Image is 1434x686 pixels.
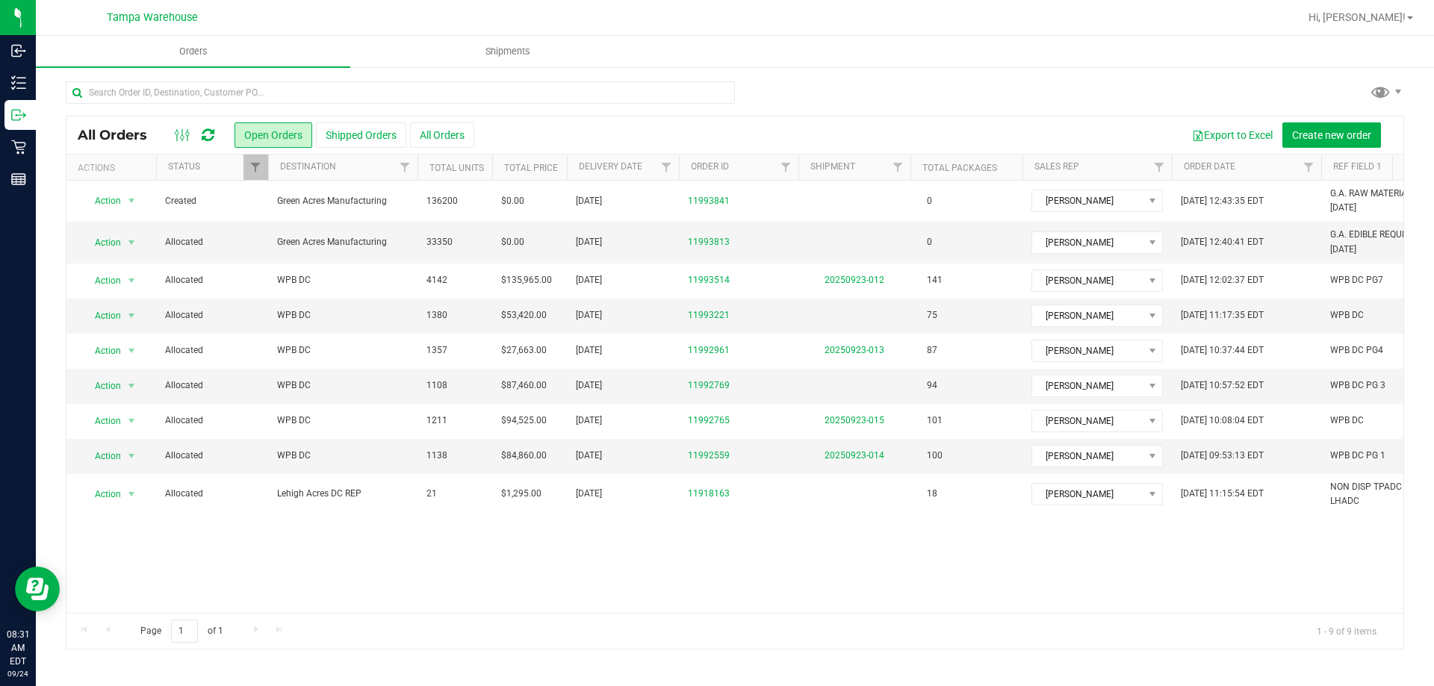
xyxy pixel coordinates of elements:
a: Order ID [691,161,729,172]
span: 1357 [426,343,447,358]
button: Shipped Orders [316,122,406,148]
span: Action [81,411,122,431]
button: Create new order [1282,122,1381,148]
a: Sales Rep [1034,161,1079,172]
span: [DATE] [576,414,602,428]
span: [DATE] 12:02:37 EDT [1181,273,1264,287]
a: Filter [243,155,268,180]
span: Green Acres Manufacturing [277,194,409,208]
span: 1 - 9 of 9 items [1305,620,1388,642]
span: 4142 [426,273,447,287]
span: 1211 [426,414,447,428]
span: Action [81,375,122,396]
span: [DATE] [576,487,602,501]
span: [PERSON_NAME] [1032,190,1143,211]
span: Allocated [165,378,259,393]
inline-svg: Outbound [11,107,26,122]
button: Export to Excel [1182,122,1282,148]
input: 1 [171,620,198,643]
span: NON DISP TPADC > LHADC [1330,480,1424,508]
span: $27,663.00 [501,343,547,358]
span: Allocated [165,449,259,463]
span: WPB DC [277,378,409,393]
a: 11993514 [688,273,730,287]
span: Allocated [165,235,259,249]
span: [DATE] [576,235,602,249]
a: 11992559 [688,449,730,463]
span: WPB DC PG 3 [1330,378,1385,393]
span: select [122,375,141,396]
span: [DATE] 12:43:35 EDT [1181,194,1264,208]
div: Actions [78,163,150,173]
span: [DATE] [576,308,602,322]
span: WPB DC [1330,414,1364,428]
iframe: Resource center [15,567,60,611]
span: Created [165,194,259,208]
a: Status [168,161,200,172]
span: [PERSON_NAME] [1032,484,1143,505]
span: Action [81,484,122,505]
span: [PERSON_NAME] [1032,446,1143,467]
a: Filter [886,155,910,180]
span: WPB DC [277,273,409,287]
span: [DATE] 10:08:04 EDT [1181,414,1264,428]
span: 0 [919,190,940,212]
span: Allocated [165,487,259,501]
input: Search Order ID, Destination, Customer PO... [66,81,735,104]
span: 21 [426,487,437,501]
span: $94,525.00 [501,414,547,428]
a: Filter [774,155,798,180]
span: WPB DC PG4 [1330,343,1383,358]
span: [PERSON_NAME] [1032,411,1143,431]
a: 20250923-015 [825,415,884,425]
span: [PERSON_NAME] [1032,340,1143,361]
span: 75 [919,305,945,326]
span: select [122,305,141,326]
span: 1108 [426,378,447,393]
span: [DATE] 11:15:54 EDT [1181,487,1264,501]
span: WPB DC [277,343,409,358]
span: 100 [919,445,950,467]
a: Ref Field 1 [1333,161,1382,172]
span: [DATE] 09:53:13 EDT [1181,449,1264,463]
a: Filter [393,155,418,180]
a: Filter [654,155,679,180]
span: [DATE] [576,194,602,208]
a: 11993813 [688,235,730,249]
span: [DATE] 10:57:52 EDT [1181,378,1264,393]
span: $1,295.00 [501,487,541,501]
span: WPB DC [277,308,409,322]
span: Shipments [465,45,550,58]
span: [PERSON_NAME] [1032,232,1143,253]
a: 20250923-012 [825,275,884,285]
a: Shipment [810,161,855,172]
span: select [122,484,141,505]
span: $0.00 [501,194,524,208]
a: Total Packages [922,163,997,173]
a: 20250923-014 [825,450,884,461]
span: 1138 [426,449,447,463]
span: WPB DC PG 1 [1330,449,1385,463]
a: Destination [280,161,336,172]
span: WPB DC [277,414,409,428]
span: WPB DC [277,449,409,463]
span: [PERSON_NAME] [1032,270,1143,291]
span: 94 [919,375,945,396]
a: Total Units [429,163,484,173]
span: $53,420.00 [501,308,547,322]
span: Action [81,340,122,361]
span: 141 [919,269,950,291]
a: 11993841 [688,194,730,208]
span: Action [81,190,122,211]
a: 11992765 [688,414,730,428]
span: Create new order [1292,129,1371,141]
span: 87 [919,340,945,361]
span: [PERSON_NAME] [1032,305,1143,326]
span: Allocated [165,343,259,358]
a: Delivery Date [579,161,642,172]
span: [DATE] 10:37:44 EDT [1181,343,1264,358]
span: Action [81,305,122,326]
inline-svg: Inventory [11,75,26,90]
button: Open Orders [235,122,312,148]
span: 33350 [426,235,453,249]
